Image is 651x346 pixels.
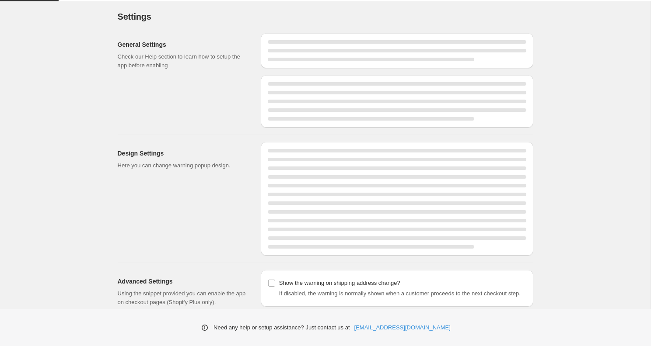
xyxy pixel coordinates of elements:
p: Here you can change warning popup design. [118,161,247,170]
p: Using the snippet provided you can enable the app on checkout pages (Shopify Plus only). [118,289,247,307]
span: If disabled, the warning is normally shown when a customer proceeds to the next checkout step. [279,290,521,297]
p: Show the warning on shipping address change? [279,279,400,287]
span: Settings [118,12,151,21]
p: Check our Help section to learn how to setup the app before enabling [118,52,247,70]
h2: Design Settings [118,149,247,158]
h2: Advanced Settings [118,277,247,286]
h2: General Settings [118,40,247,49]
a: [EMAIL_ADDRESS][DOMAIN_NAME] [354,323,451,332]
